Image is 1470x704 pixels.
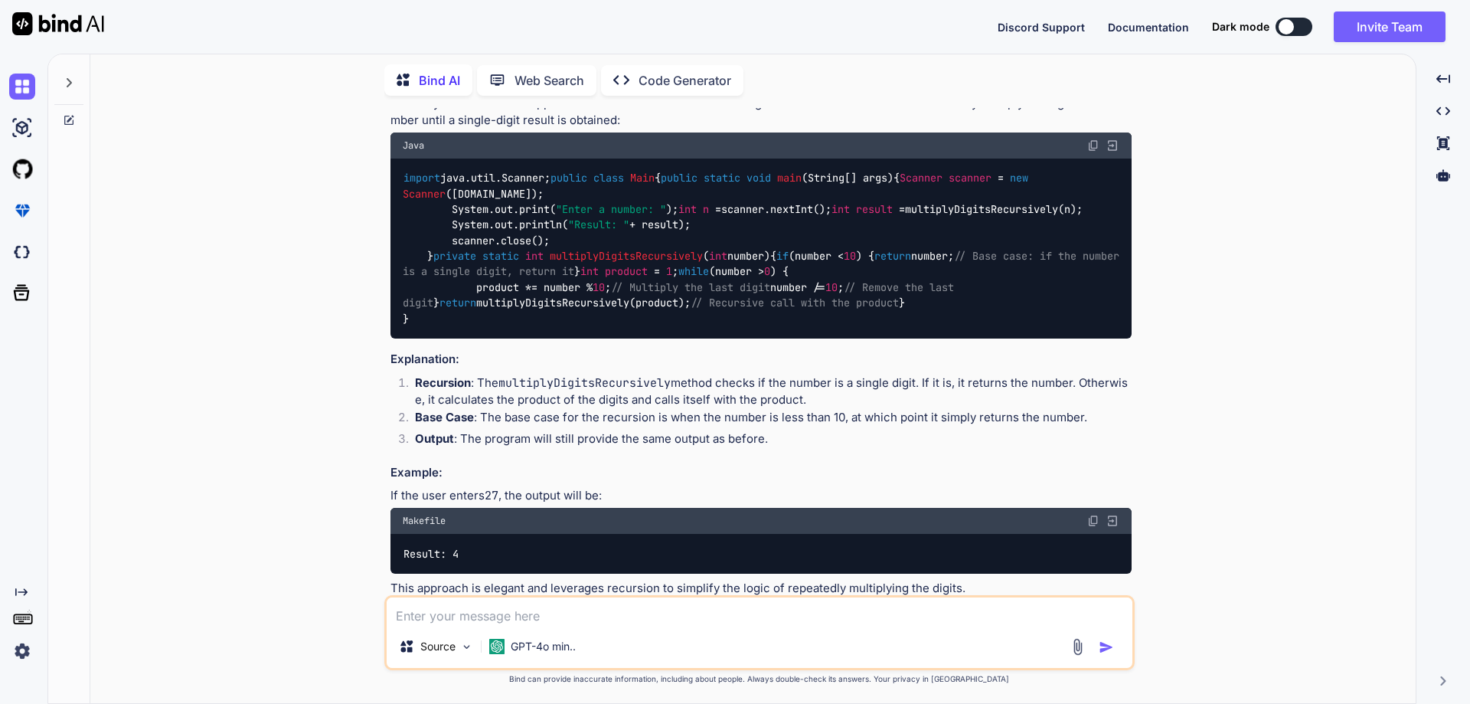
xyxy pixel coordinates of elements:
img: premium [9,198,35,224]
span: void [746,172,771,185]
span: scanner [949,172,991,185]
span: Main [630,172,655,185]
span: int [678,202,697,216]
span: Makefile [403,515,446,527]
h3: Example: [390,464,1132,482]
span: result [856,202,893,216]
img: settings [9,638,35,664]
img: Pick Models [460,640,473,653]
span: Result: 4 [403,547,459,561]
span: int [580,265,599,279]
span: Dark mode [1212,19,1269,34]
strong: Output [415,431,454,446]
span: while [678,265,709,279]
span: 10 [825,280,838,294]
p: Source [420,639,456,654]
span: "Result: " [568,218,629,232]
span: Scanner [900,172,942,185]
button: Invite Team [1334,11,1445,42]
span: = [715,202,721,216]
li: : The program will still provide the same output as before. [403,431,1132,452]
span: = [654,265,660,279]
span: Documentation [1108,21,1189,34]
code: multiplyDigitsRecursively [498,375,671,391]
button: Discord Support [998,19,1085,35]
img: copy [1087,139,1099,152]
span: int [709,249,727,263]
img: githubLight [9,156,35,182]
span: new [1010,172,1028,185]
strong: Base Case [415,410,474,424]
span: (String[] args) [802,172,893,185]
span: import [403,172,440,185]
span: return [874,249,911,263]
img: darkCloudIdeIcon [9,239,35,265]
p: Web Search [514,71,584,90]
span: 1 [666,265,672,279]
span: = [998,172,1004,185]
span: product [605,265,648,279]
p: Certainly! Here's another approach to achieve the same result using recursion. This method will r... [390,95,1132,129]
li: : The method checks if the number is a single digit. If it is, it returns the number. Otherwise, ... [403,375,1132,409]
span: if [776,249,789,263]
span: 0 [764,265,770,279]
img: Bind AI [12,12,104,35]
span: Java [403,139,424,152]
img: icon [1099,640,1114,655]
span: multiplyDigitsRecursively [550,249,703,263]
span: return [439,296,476,310]
img: attachment [1069,638,1086,656]
img: Open in Browser [1106,139,1119,152]
span: ( number) [703,249,770,263]
span: 10 [844,249,856,263]
code: java.util.Scanner; { { ([DOMAIN_NAME]); System.out.print( ); scanner.nextInt(); multiplyDigitsRec... [403,170,1125,326]
span: // Remove the last digit [403,280,960,309]
img: ai-studio [9,115,35,141]
h3: Explanation: [390,351,1132,368]
span: public [550,172,587,185]
span: main [777,172,802,185]
p: Bind AI [419,71,460,90]
span: public [661,172,697,185]
img: GPT-4o mini [489,639,505,654]
span: = [899,202,905,216]
span: // Multiply the last digit [611,280,770,294]
span: static [482,249,519,263]
strong: Recursion [415,375,471,390]
p: GPT-4o min.. [511,639,576,654]
img: Open in Browser [1106,514,1119,528]
p: Code Generator [639,71,731,90]
span: 10 [593,280,605,294]
span: Discord Support [998,21,1085,34]
span: "Enter a number: " [556,202,666,216]
span: // Base case: if the number is a single digit, return it [403,249,1125,278]
span: n [703,202,709,216]
p: This approach is elegant and leverages recursion to simplify the logic of repeatedly multiplying ... [390,580,1132,598]
li: : The base case for the recursion is when the number is less than 10, at which point it simply re... [403,409,1132,431]
img: chat [9,74,35,100]
span: Scanner [403,187,446,201]
img: copy [1087,515,1099,527]
p: Bind can provide inaccurate information, including about people. Always double-check its answers.... [384,673,1135,685]
span: static [704,172,740,185]
span: // Recursive call with the product [691,296,899,310]
span: int [831,202,850,216]
span: private [433,249,476,263]
code: 27 [485,488,498,503]
span: int [525,249,544,263]
p: If the user enters , the output will be: [390,487,1132,505]
span: class [593,172,624,185]
button: Documentation [1108,19,1189,35]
